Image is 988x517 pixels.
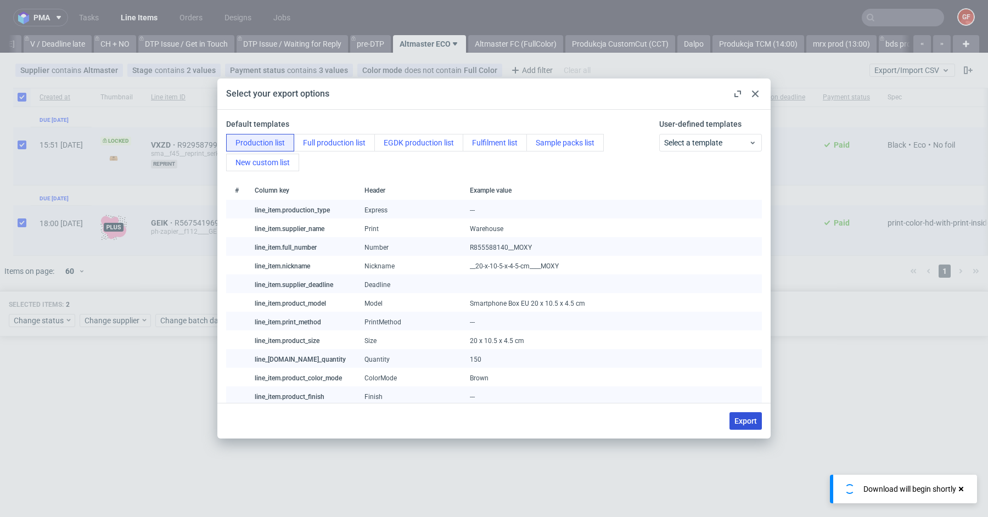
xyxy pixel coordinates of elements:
span: Model [364,300,383,307]
div: Download will begin shortly [863,484,956,494]
span: Smartphone Box EU 20 x 10.5 x 4.5 cm [470,300,585,307]
span: line_item.product_model [255,300,326,307]
span: --- [470,318,475,326]
span: PrintMethod [364,318,401,326]
span: line_item.print_method [255,318,321,326]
